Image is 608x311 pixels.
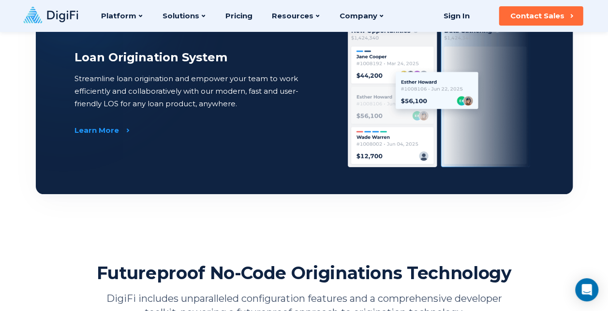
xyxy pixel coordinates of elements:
a: Sign In [431,6,481,26]
div: Contact Sales [510,11,564,21]
div: Learn More [74,126,119,135]
h2: Loan Origination System [74,50,304,65]
img: Loan Origination System [348,21,534,167]
div: Open Intercom Messenger [575,278,598,301]
button: Contact Sales [499,6,583,26]
h2: Futureproof No-Code Originations Technology [97,262,512,284]
a: Learn More [74,126,126,135]
p: Streamline loan origination and empower your team to work efficiently and collaboratively with ou... [74,72,304,110]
